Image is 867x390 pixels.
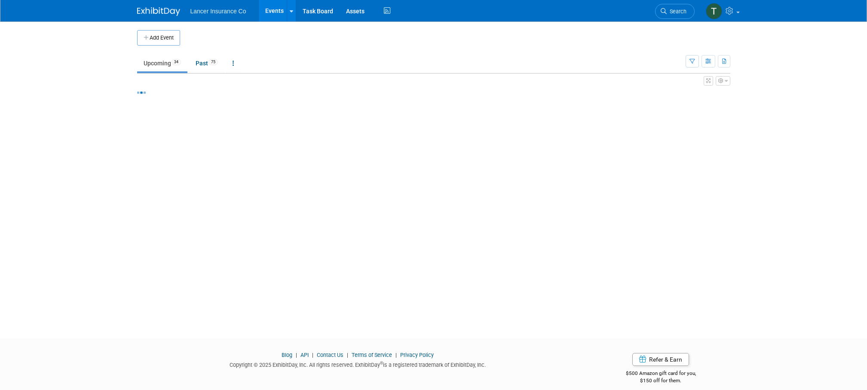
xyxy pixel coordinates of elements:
[591,364,730,384] div: $500 Amazon gift card for you,
[282,352,292,358] a: Blog
[137,55,187,71] a: Upcoming34
[706,3,722,19] img: Terrence Forrest
[655,4,695,19] a: Search
[208,59,218,65] span: 75
[393,352,399,358] span: |
[310,352,316,358] span: |
[352,352,392,358] a: Terms of Service
[190,8,246,15] span: Lancer Insurance Co
[137,359,579,369] div: Copyright © 2025 ExhibitDay, Inc. All rights reserved. ExhibitDay is a registered trademark of Ex...
[172,59,181,65] span: 34
[667,8,686,15] span: Search
[317,352,343,358] a: Contact Us
[400,352,434,358] a: Privacy Policy
[189,55,224,71] a: Past75
[137,7,180,16] img: ExhibitDay
[591,377,730,384] div: $150 off for them.
[300,352,309,358] a: API
[380,361,383,365] sup: ®
[137,30,180,46] button: Add Event
[345,352,350,358] span: |
[294,352,299,358] span: |
[137,92,146,94] img: loading...
[632,353,689,366] a: Refer & Earn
